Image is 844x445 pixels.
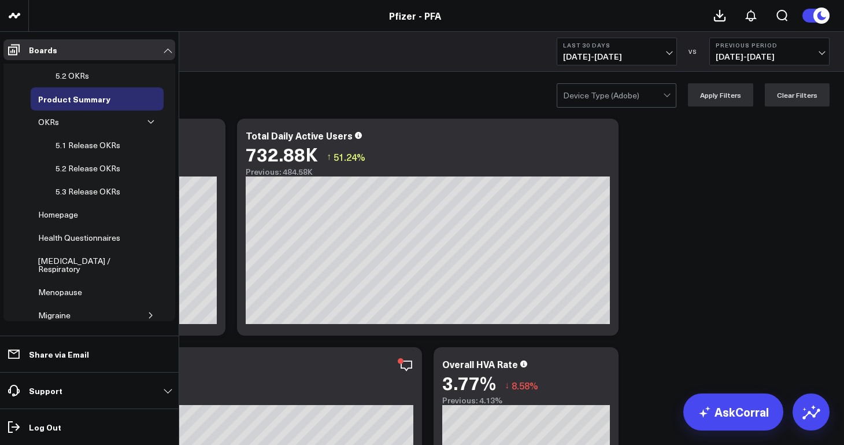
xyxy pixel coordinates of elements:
[48,157,128,180] a: 5.2 Release OKRs
[48,64,97,87] a: 5.2 OKRs
[35,285,85,299] div: Menopause
[35,254,152,276] div: [MEDICAL_DATA] / Respiratory
[49,396,413,405] div: Previous: 16.15K
[53,69,92,83] div: 5.2 OKRs
[683,393,783,431] a: AskCorral
[31,111,66,134] a: OKRs
[53,161,123,175] div: 5.2 Release OKRs
[48,134,128,157] a: 5.1 Release OKRs
[35,92,113,106] div: Product Summary
[31,304,78,327] a: Migraine
[563,52,671,61] span: [DATE] - [DATE]
[29,45,57,54] p: Boards
[35,208,81,222] div: Homepage
[716,52,823,61] span: [DATE] - [DATE]
[442,372,496,393] div: 3.77%
[442,396,610,405] div: Previous: 4.13%
[29,386,62,395] p: Support
[512,379,538,392] span: 8.58%
[53,138,123,152] div: 5.1 Release OKRs
[246,144,318,164] div: 732.88K
[48,180,128,203] a: 5.3 Release OKRs
[563,42,671,49] b: Last 30 Days
[53,185,123,198] div: 5.3 Release OKRs
[765,83,830,106] button: Clear Filters
[31,203,86,226] a: Homepage
[246,167,610,176] div: Previous: 484.58K
[31,249,157,281] a: [MEDICAL_DATA] / Respiratory
[31,87,118,111] a: Product Summary
[688,83,753,106] button: Apply Filters
[35,231,123,245] div: Health Questionnaires
[35,308,73,322] div: Migraine
[334,150,365,163] span: 51.24%
[442,358,518,370] div: Overall HVA Rate
[327,149,331,164] span: ↑
[505,378,509,393] span: ↓
[557,38,677,65] button: Last 30 Days[DATE]-[DATE]
[683,48,704,55] div: VS
[35,115,62,129] div: OKRs
[389,9,441,22] a: Pfizer - PFA
[246,129,353,142] div: Total Daily Active Users
[29,422,61,432] p: Log Out
[31,281,90,304] a: Menopause
[709,38,830,65] button: Previous Period[DATE]-[DATE]
[3,417,175,437] a: Log Out
[716,42,823,49] b: Previous Period
[31,226,128,249] a: Health Questionnaires
[29,350,89,359] p: Share via Email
